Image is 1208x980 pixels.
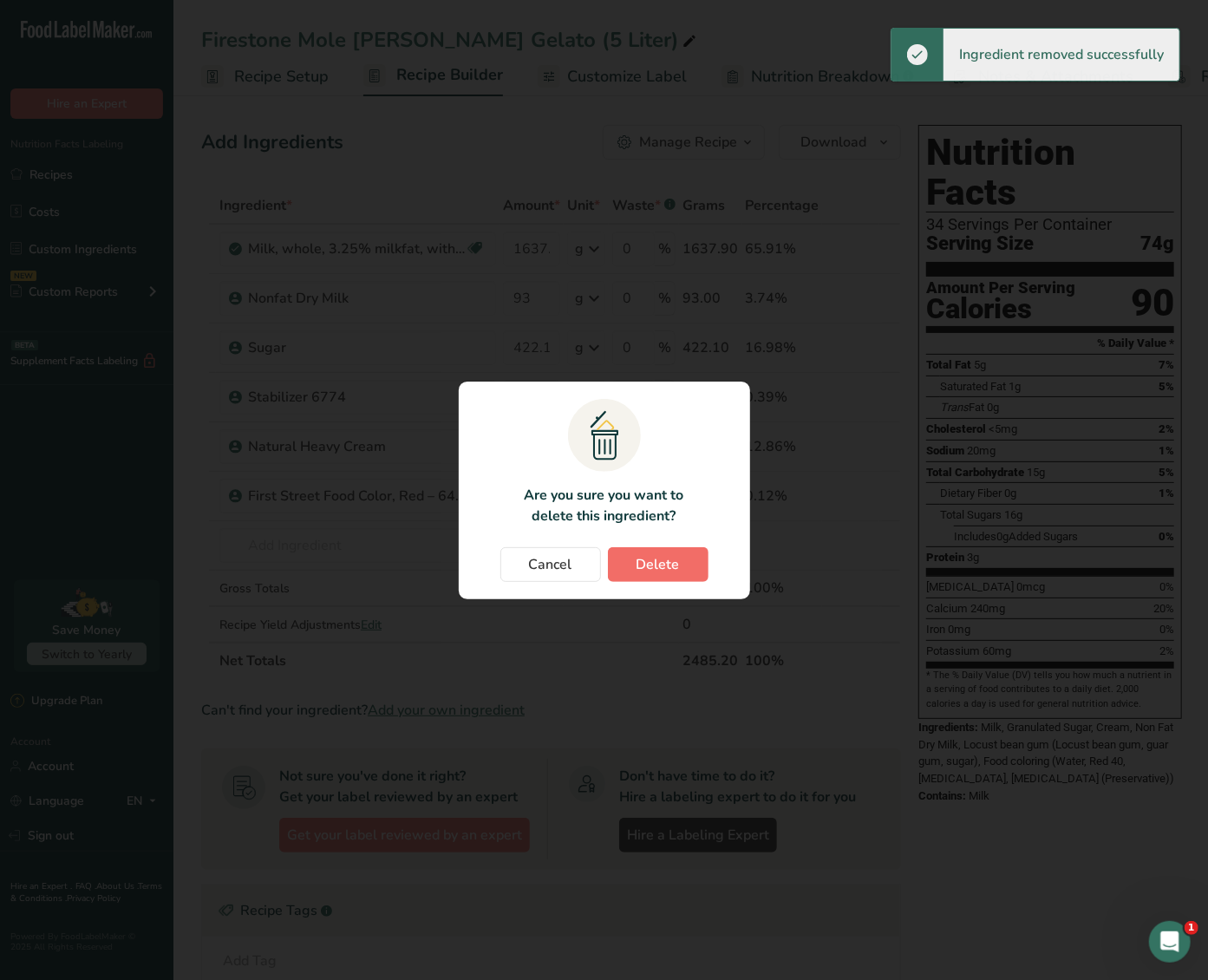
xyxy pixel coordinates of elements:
span: Delete [637,554,680,575]
span: 1 [1185,921,1198,935]
button: Cancel [500,547,601,582]
iframe: Intercom live chat [1149,921,1191,963]
div: Ingredient removed successfully [944,29,1179,81]
span: Cancel [529,554,572,575]
button: Delete [608,547,708,582]
p: Are you sure you want to delete this ingredient? [514,485,694,526]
